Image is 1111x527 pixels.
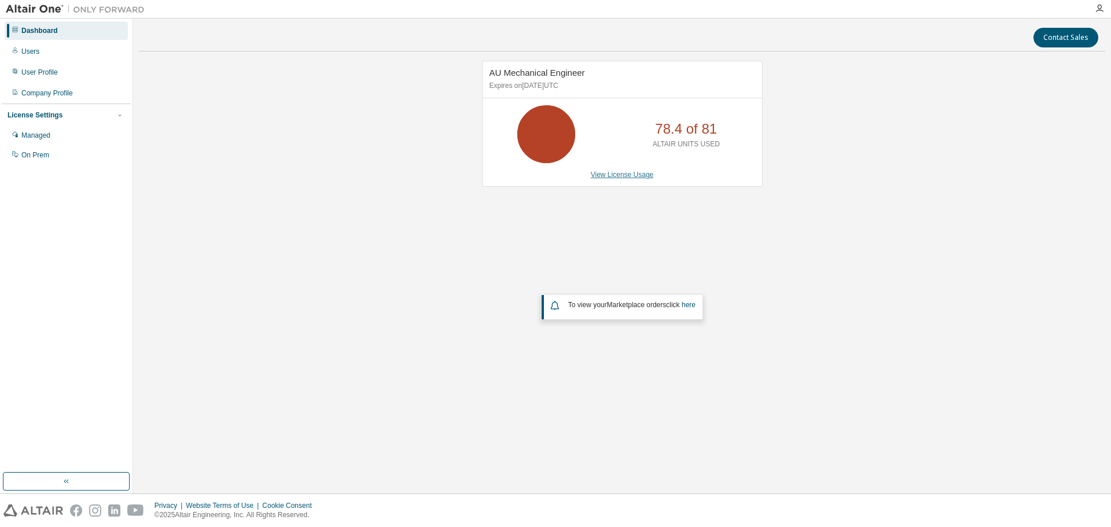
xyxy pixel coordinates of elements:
div: User Profile [21,68,58,77]
img: altair_logo.svg [3,504,63,517]
button: Contact Sales [1033,28,1098,47]
p: 78.4 of 81 [655,119,717,139]
img: linkedin.svg [108,504,120,517]
div: License Settings [8,110,62,120]
div: Privacy [154,501,186,510]
img: facebook.svg [70,504,82,517]
p: © 2025 Altair Engineering, Inc. All Rights Reserved. [154,510,319,520]
div: Managed [21,131,50,140]
em: Marketplace orders [607,301,667,309]
div: Dashboard [21,26,58,35]
span: To view your click [568,301,696,309]
div: Company Profile [21,89,73,98]
a: here [682,301,696,309]
div: Users [21,47,39,56]
div: On Prem [21,150,49,160]
a: View License Usage [591,171,654,179]
img: instagram.svg [89,504,101,517]
div: Cookie Consent [262,501,318,510]
img: youtube.svg [127,504,144,517]
img: Altair One [6,3,150,15]
span: AU Mechanical Engineer [490,68,585,78]
p: Expires on [DATE] UTC [490,81,752,91]
p: ALTAIR UNITS USED [653,139,720,149]
div: Website Terms of Use [186,501,262,510]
